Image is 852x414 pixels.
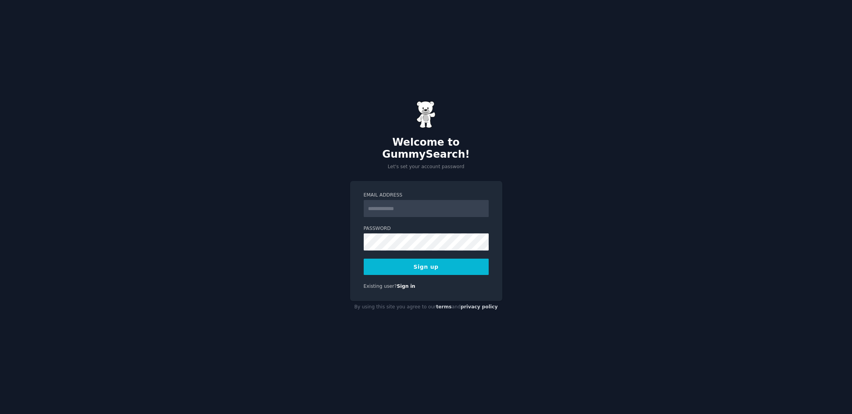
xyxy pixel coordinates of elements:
a: terms [436,304,451,310]
label: Email Address [364,192,489,199]
span: Existing user? [364,284,397,289]
div: By using this site you agree to our and [350,301,502,313]
a: Sign in [397,284,415,289]
a: privacy policy [461,304,498,310]
label: Password [364,225,489,232]
button: Sign up [364,259,489,275]
img: Gummy Bear [416,101,436,128]
p: Let's set your account password [350,164,502,170]
h2: Welcome to GummySearch! [350,136,502,161]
